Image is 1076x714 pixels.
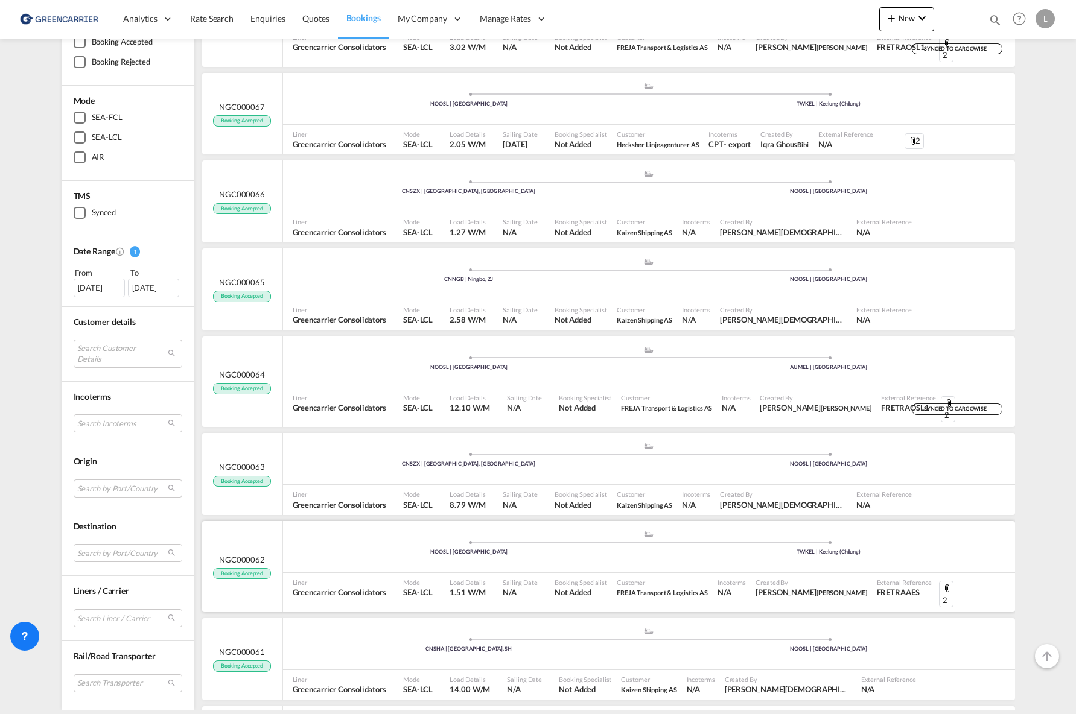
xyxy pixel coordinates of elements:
div: CNSZX | [GEOGRAPHIC_DATA], [GEOGRAPHIC_DATA] [289,460,649,468]
span: SEA-LCL [403,227,433,238]
span: External Reference [861,675,916,684]
div: N/A [718,587,731,598]
span: Booking Specialist [555,578,607,587]
md-icon: icon-arrow-up [1040,649,1054,663]
md-icon: icon-attachment [908,136,918,146]
md-icon: icon-chevron-down [915,11,929,25]
div: NOOSL | [GEOGRAPHIC_DATA] [289,548,649,556]
span: Mode [403,305,433,314]
span: Booking Specialist [555,305,607,314]
div: CNNGB | Ningbo, ZJ [289,276,649,283]
span: Analytics [123,13,158,25]
span: Created By [760,130,809,139]
span: Greencarrier Consolidators [293,684,386,695]
span: SYNCED TO CARGOWISE [924,405,990,417]
span: Load Details [450,578,486,587]
span: Incoterms [718,578,746,587]
button: icon-plus 400-fgNewicon-chevron-down [879,7,934,31]
div: NOOSL | [GEOGRAPHIC_DATA] [649,460,1009,468]
span: Booking Specialist [559,675,611,684]
span: N/A [503,227,538,238]
span: Liner [293,393,386,402]
span: Hecksher Linjeagenturer AS [617,141,699,148]
div: Rail/Road Transporter [74,650,182,662]
span: Mode [403,217,433,226]
span: Sailing Date [503,217,538,226]
span: Greencarrier Consolidators [293,402,386,413]
span: 1.51 W/M [450,587,485,597]
span: Created By [756,578,867,587]
div: NOOSL | [GEOGRAPHIC_DATA] [649,188,1009,195]
span: Sailing Date [503,490,538,499]
span: Booking Accepted [213,476,271,487]
span: Kaizen Shipping AS [617,501,672,509]
span: Jakub Flemming [756,42,867,52]
span: FREJA Transport & Logistics AS [621,402,712,413]
div: N/A [682,314,696,325]
span: Booking Specialist [555,217,607,226]
div: N/A [687,684,701,695]
span: 12.10 W/M [450,403,490,412]
div: 2 [941,396,955,423]
span: Bookings [346,13,381,23]
span: Customer [621,675,676,684]
span: Per Kristian Edvartsen [720,314,847,325]
div: NOOSL | [GEOGRAPHIC_DATA] [289,364,649,371]
div: CPT [708,139,724,150]
div: icon-magnify [988,13,1002,31]
div: TWKEL | Keelung (Chilung) [649,100,1009,108]
span: N/A [507,402,542,413]
span: Bibi [797,141,809,148]
md-icon: assets/icons/custom/ship-fill.svg [641,531,656,537]
span: Mode [403,675,433,684]
span: Not Added [559,402,611,413]
span: N/A [503,314,538,325]
span: N/A [503,587,538,598]
span: Booking Accepted [213,383,271,394]
span: Greencarrier Consolidators [293,314,386,325]
span: Load Details [450,217,486,226]
span: New [884,13,929,23]
span: Load Details [450,305,486,314]
span: Liner [293,490,386,499]
span: Booking Specialist [555,490,607,499]
span: N/A [856,499,911,510]
div: NOOSL | [GEOGRAPHIC_DATA] [649,645,1009,653]
span: Not Added [555,314,607,325]
span: CPT export [708,139,751,150]
div: TWKEL | Keelung (Chilung) [649,548,1009,556]
span: 14 Sep 2025 [503,139,538,150]
div: CNSHA | [GEOGRAPHIC_DATA], SH [289,645,649,653]
div: CNSZX | [GEOGRAPHIC_DATA], [GEOGRAPHIC_DATA] [289,188,649,195]
span: Kaizen Shipping AS [617,316,672,324]
span: Greencarrier Consolidators [293,139,386,150]
span: N/A [503,42,538,52]
span: NGC000065 [219,277,265,288]
div: NOOSL | [GEOGRAPHIC_DATA] [649,276,1009,283]
div: N/A [718,42,731,52]
span: Sailing Date [503,305,538,314]
span: Kaizen Shipping AS [617,229,672,236]
span: Not Added [555,587,607,598]
span: Kaizen Shipping AS [621,684,676,695]
span: NGC000061 [219,646,265,657]
md-checkbox: SEA-FCL [74,112,182,124]
span: Booking Accepted [213,568,271,580]
md-icon: assets/icons/custom/ship-fill.svg [641,628,656,634]
span: Mode [403,490,433,499]
span: Liner [293,578,386,587]
span: Jakub Flemming [756,587,867,598]
span: Not Added [555,139,607,150]
div: Help [1009,8,1036,30]
div: N/A [722,402,736,413]
span: Created By [720,490,847,499]
span: NGC000063 [219,461,265,472]
span: Greencarrier Consolidators [293,499,386,510]
span: Booking Accepted [213,291,271,302]
span: Origin [74,457,97,467]
span: Hecksher Linjeagenturer AS [617,139,699,150]
div: NGC000061 Booking Accepted assets/icons/custom/ship-fill.svgassets/icons/custom/roll-o-plane.svgP... [202,618,1015,700]
md-icon: icon-plus 400-fg [884,11,899,25]
span: Not Added [555,227,607,238]
span: Sailing Date [503,578,538,587]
